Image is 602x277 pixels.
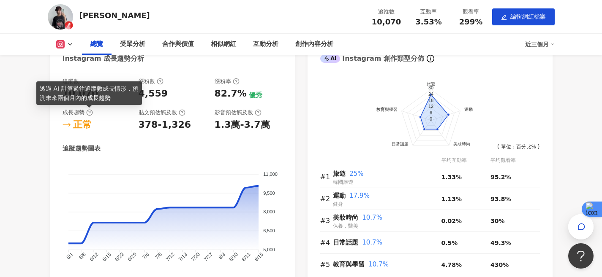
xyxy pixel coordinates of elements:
[490,239,511,246] span: 49.3%
[139,87,168,100] div: 4,559
[263,247,275,252] tspan: 5,000
[490,218,505,224] span: 30%
[202,251,214,263] tspan: 7/27
[441,261,462,268] span: 4.78%
[372,17,401,26] span: 10,070
[413,8,445,16] div: 互動率
[320,54,424,63] div: Instagram 創作類型分佈
[320,194,333,204] div: #2
[490,174,511,180] span: 95.2%
[162,39,194,49] div: 合作與價值
[568,243,594,269] iframe: Help Scout Beacon - Open
[349,170,363,177] span: 25%
[392,141,409,146] text: 日常話題
[428,97,433,102] text: 18
[428,91,433,97] text: 24
[525,38,555,51] div: 近三個月
[90,39,103,49] div: 總覽
[490,196,511,202] span: 93.8%
[490,156,540,164] div: 平均觀看率
[333,223,358,229] span: 保養．醫美
[139,78,163,85] div: 漲粉數
[320,172,333,182] div: #1
[253,251,264,263] tspan: 8/15
[114,251,125,263] tspan: 6/22
[190,251,201,263] tspan: 7/20
[368,261,389,268] span: 10.7%
[78,251,87,261] tspan: 6/8
[36,81,142,105] div: 透過 AI 計算過往追蹤數成長情形，預測未來兩個月內的成長趨勢
[154,251,163,261] tspan: 7/8
[164,251,176,263] tspan: 7/12
[126,251,138,263] tspan: 6/29
[376,107,397,112] text: 教育與學習
[425,54,436,64] span: info-circle
[139,109,185,116] div: 貼文預估觸及數
[141,251,150,261] tspan: 7/6
[333,261,365,268] span: 教育與學習
[501,14,507,20] span: edit
[490,261,509,268] span: 430%
[63,109,93,116] div: 成長趨勢
[63,144,101,153] div: 追蹤趨勢圖表
[263,209,275,214] tspan: 8,000
[63,78,79,85] div: 追蹤數
[441,156,490,164] div: 平均互動率
[249,91,262,100] div: 優秀
[139,118,191,132] div: 378-1,326
[320,259,333,270] div: #5
[88,251,100,263] tspan: 6/12
[215,78,240,85] div: 漲粉率
[428,85,433,90] text: 30
[333,179,353,185] span: 韓國旅遊
[263,171,278,176] tspan: 11,000
[73,118,92,132] div: 正常
[441,239,458,246] span: 0.5%
[427,81,435,86] text: 旅遊
[370,8,403,16] div: 追蹤數
[349,192,370,199] span: 17.9%
[263,228,275,233] tspan: 6,500
[415,18,441,26] span: 3.53%
[464,107,473,112] text: 運動
[120,39,145,49] div: 受眾分析
[48,4,73,30] img: KOL Avatar
[295,39,333,49] div: 創作內容分析
[215,118,270,132] div: 1.3萬-3.7萬
[215,87,247,100] div: 82.7%
[453,141,470,146] text: 美妝時尚
[441,174,462,180] span: 1.33%
[320,54,340,63] div: AI
[228,251,239,263] tspan: 8/10
[333,214,358,221] span: 美妝時尚
[333,201,343,207] span: 健身
[215,109,262,116] div: 影音預估觸及數
[441,196,462,202] span: 1.13%
[428,104,433,109] text: 12
[510,13,546,20] span: 編輯網紅檔案
[333,192,346,199] span: 運動
[429,116,432,121] text: 0
[101,251,112,263] tspan: 6/15
[217,251,226,261] tspan: 8/3
[455,8,487,16] div: 觀看率
[362,239,382,246] span: 10.7%
[240,251,252,263] tspan: 8/11
[429,110,432,115] text: 6
[459,18,483,26] span: 299%
[211,39,236,49] div: 相似網紅
[320,215,333,226] div: #3
[253,39,278,49] div: 互動分析
[362,214,382,221] span: 10.7%
[441,218,462,224] span: 0.02%
[177,251,188,263] tspan: 7/13
[320,237,333,248] div: #4
[333,239,358,246] span: 日常話題
[65,251,74,261] tspan: 6/1
[492,8,555,25] button: edit編輯網紅檔案
[263,190,275,195] tspan: 9,500
[79,10,150,21] div: [PERSON_NAME]
[63,54,144,63] div: Instagram 成長趨勢分析
[333,170,346,177] span: 旅遊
